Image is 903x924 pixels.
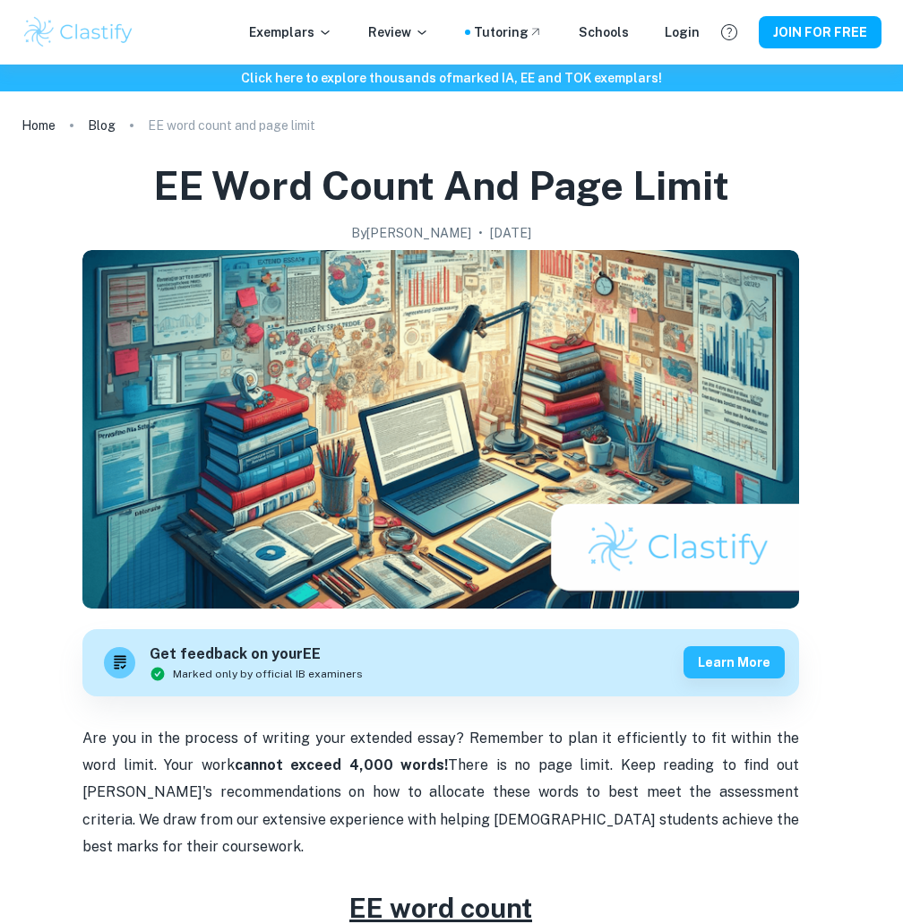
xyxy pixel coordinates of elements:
[173,666,363,682] span: Marked only by official IB examiners
[4,68,899,88] h6: Click here to explore thousands of marked IA, EE and TOK exemplars !
[714,17,744,47] button: Help and Feedback
[148,116,315,135] p: EE word count and page limit
[351,223,471,243] h2: By [PERSON_NAME]
[665,22,700,42] a: Login
[368,22,429,42] p: Review
[150,643,363,666] h6: Get feedback on your EE
[474,22,543,42] a: Tutoring
[88,113,116,138] a: Blog
[21,113,56,138] a: Home
[82,725,799,861] p: Are you in the process of writing your extended essay? Remember to plan it efficiently to fit wit...
[684,646,785,678] button: Learn more
[249,22,332,42] p: Exemplars
[153,160,729,212] h1: EE word count and page limit
[478,223,483,243] p: •
[21,14,135,50] img: Clastify logo
[82,629,799,696] a: Get feedback on yourEEMarked only by official IB examinersLearn more
[235,756,449,773] strong: cannot exceed 4,000 words!
[490,223,531,243] h2: [DATE]
[579,22,629,42] a: Schools
[349,892,532,924] u: EE word count
[759,16,881,48] button: JOIN FOR FREE
[82,250,799,609] img: EE word count and page limit cover image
